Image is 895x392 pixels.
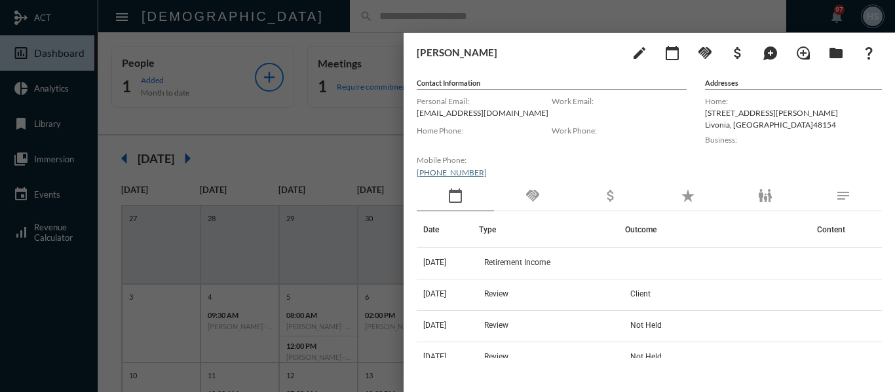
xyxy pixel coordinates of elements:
[484,352,508,361] span: Review
[763,45,778,61] mat-icon: maps_ugc
[692,39,718,65] button: Add Commitment
[861,45,877,61] mat-icon: question_mark
[705,96,882,106] label: Home:
[790,39,816,65] button: Add Introduction
[417,96,552,106] label: Personal Email:
[705,108,882,118] p: [STREET_ADDRESS][PERSON_NAME]
[479,211,624,248] th: Type
[552,126,687,135] label: Work Phone:
[705,120,882,130] p: Livonia , [GEOGRAPHIC_DATA] 48154
[697,45,713,61] mat-icon: handshake
[603,188,619,204] mat-icon: attach_money
[705,79,882,90] h5: Addresses
[795,45,811,61] mat-icon: loupe
[680,188,696,204] mat-icon: star_rate
[823,39,849,65] button: Archives
[856,39,882,65] button: What If?
[525,188,541,204] mat-icon: handshake
[835,188,851,204] mat-icon: notes
[632,45,647,61] mat-icon: edit
[730,45,746,61] mat-icon: attach_money
[659,39,685,65] button: Add meeting
[447,188,463,204] mat-icon: calendar_today
[417,79,687,90] h5: Contact Information
[630,289,651,298] span: Client
[757,188,773,204] mat-icon: family_restroom
[423,321,446,330] span: [DATE]
[423,352,446,361] span: [DATE]
[423,258,446,267] span: [DATE]
[630,352,662,361] span: Not Held
[725,39,751,65] button: Add Business
[630,321,662,330] span: Not Held
[625,211,810,248] th: Outcome
[757,39,784,65] button: Add Mention
[423,289,446,298] span: [DATE]
[417,155,552,165] label: Mobile Phone:
[705,135,882,145] label: Business:
[484,258,550,267] span: Retirement Income
[626,39,653,65] button: edit person
[417,211,479,248] th: Date
[417,126,552,135] label: Home Phone:
[417,108,552,118] p: [EMAIL_ADDRESS][DOMAIN_NAME]
[484,321,508,330] span: Review
[552,96,687,106] label: Work Email:
[417,46,620,58] h3: [PERSON_NAME]
[828,45,844,61] mat-icon: folder
[484,289,508,298] span: Review
[664,45,680,61] mat-icon: calendar_today
[417,168,487,177] a: [PHONE_NUMBER]
[810,211,882,248] th: Content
